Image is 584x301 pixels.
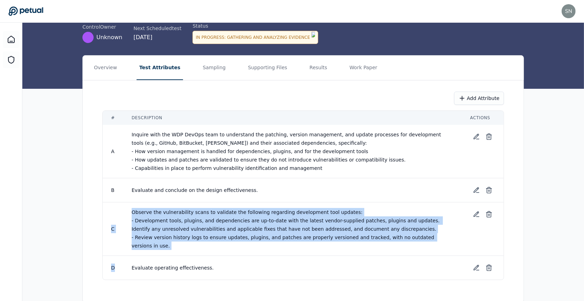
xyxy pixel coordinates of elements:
[132,132,443,171] span: Inquire with the WDP DevOps team to understand the patching, version management, and update proce...
[123,111,462,125] th: Description
[483,130,495,143] button: Delete test attribute
[470,208,483,221] button: Edit test attribute
[111,187,115,193] span: B
[192,31,318,44] div: In Progress : Gathering and Analyzing Evidence
[312,32,315,43] img: Logo
[132,209,441,249] span: Observe the vulnerability scans to validate the following regarding development tool updates: - D...
[347,56,380,80] button: Work Paper
[132,187,258,193] span: Evaluate and conclude on the design effectiveness.
[470,261,483,274] button: Edit test attribute
[3,51,20,68] a: SOC
[133,33,181,42] div: [DATE]
[103,111,123,125] th: #
[462,111,504,125] th: Actions
[192,22,318,29] div: Status
[307,56,330,80] button: Results
[111,149,115,154] span: A
[137,56,183,80] button: Test Attributes
[133,25,181,32] div: Next Scheduled test
[562,4,576,18] img: snir+workday@petual.ai
[483,261,495,274] button: Delete test attribute
[83,56,524,80] nav: Tabs
[132,265,214,271] span: Evaluate operating effectiveness.
[8,6,43,16] a: Go to Dashboard
[470,184,483,196] button: Edit test attribute
[200,56,228,80] button: Sampling
[96,33,122,42] span: Unknown
[483,184,495,196] button: Delete test attribute
[245,56,290,80] button: Supporting Files
[470,130,483,143] button: Edit test attribute
[3,31,20,48] a: Dashboard
[91,56,120,80] button: Overview
[111,265,115,271] span: D
[82,23,122,30] div: control Owner
[483,208,495,221] button: Delete test attribute
[454,92,504,105] button: Add Attribute
[111,226,115,232] span: C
